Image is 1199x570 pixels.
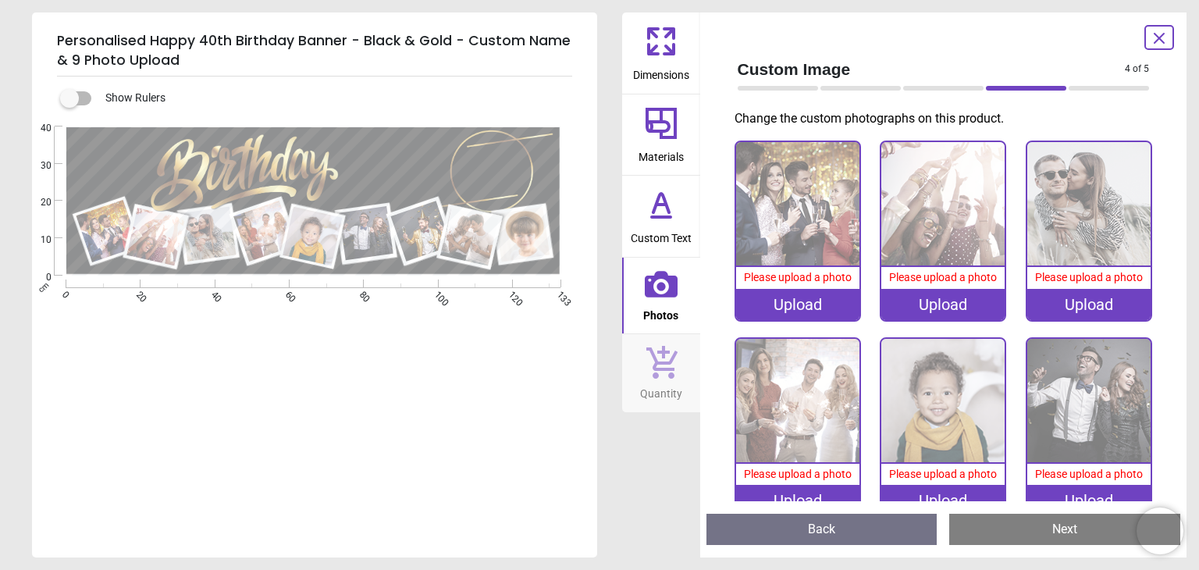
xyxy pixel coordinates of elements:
[889,468,997,480] span: Please upload a photo
[631,223,692,247] span: Custom Text
[736,289,859,320] div: Upload
[735,110,1162,127] p: Change the custom photographs on this product.
[1125,62,1149,76] span: 4 of 5
[881,289,1005,320] div: Upload
[949,514,1180,545] button: Next
[69,89,597,108] div: Show Rulers
[1027,485,1151,516] div: Upload
[59,289,69,299] span: 0
[643,301,678,324] span: Photos
[1027,289,1151,320] div: Upload
[22,196,52,209] span: 20
[889,271,997,283] span: Please upload a photo
[57,25,572,77] h5: Personalised Happy 40th Birthday Banner - Black & Gold - Custom Name & 9 Photo Upload
[431,289,441,299] span: 100
[736,485,859,516] div: Upload
[37,280,51,294] span: cm
[22,122,52,135] span: 40
[738,58,1126,80] span: Custom Image
[133,289,144,299] span: 20
[1137,508,1183,554] iframe: Brevo live chat
[356,289,366,299] span: 80
[505,289,515,299] span: 120
[208,289,218,299] span: 40
[622,176,700,257] button: Custom Text
[639,142,684,166] span: Materials
[706,514,937,545] button: Back
[282,289,292,299] span: 60
[744,468,852,480] span: Please upload a photo
[881,485,1005,516] div: Upload
[22,233,52,247] span: 10
[633,60,689,84] span: Dimensions
[622,258,700,334] button: Photos
[1035,468,1143,480] span: Please upload a photo
[622,94,700,176] button: Materials
[553,289,564,299] span: 133
[1035,271,1143,283] span: Please upload a photo
[22,159,52,173] span: 30
[22,271,52,284] span: 0
[622,12,700,94] button: Dimensions
[640,379,682,402] span: Quantity
[622,334,700,412] button: Quantity
[744,271,852,283] span: Please upload a photo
